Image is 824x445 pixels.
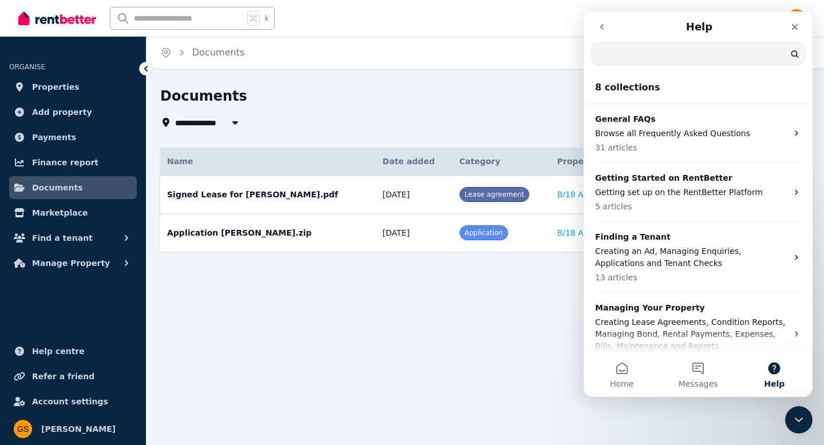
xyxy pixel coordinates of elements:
span: Add property [32,105,92,119]
span: Manage Property [32,256,110,270]
button: Find a tenant [9,227,137,249]
a: Properties [9,76,137,98]
iframe: Intercom live chat [785,406,813,434]
a: B/18 ALOOTA CRES, OCEAN SHORES [557,190,703,199]
a: B/18 ALOOTA CRES, OCEAN SHORES [557,228,703,237]
img: GURBHEJ SEKHON [787,9,806,27]
img: GURBHEJ SEKHON [14,420,32,438]
td: Application [PERSON_NAME].zip [160,214,376,252]
a: Help centre [9,340,137,363]
td: Signed Lease for [PERSON_NAME].pdf [160,176,376,214]
th: Date added [376,148,453,176]
span: Account settings [32,395,108,408]
td: [DATE] [376,214,453,252]
h1: Documents [160,87,247,105]
th: Property [550,148,737,176]
a: Documents [9,176,137,199]
td: [DATE] [376,176,453,214]
button: Manage Property [9,252,137,275]
span: [PERSON_NAME] [41,422,116,436]
a: Documents [192,47,244,58]
iframe: Intercom live chat [584,11,813,397]
span: Application [465,229,503,237]
a: Refer a friend [9,365,137,388]
span: Name [167,157,193,166]
a: Finance report [9,151,137,174]
span: Marketplace [32,206,88,220]
nav: Breadcrumb [146,37,258,69]
span: k [264,14,268,23]
span: Finance report [32,156,98,169]
a: Add property [9,101,137,124]
span: Refer a friend [32,369,94,383]
span: ORGANISE [9,63,45,71]
span: Payments [32,130,76,144]
span: Help centre [32,344,85,358]
span: Lease agreement [465,190,524,198]
a: Account settings [9,390,137,413]
img: RentBetter [18,10,96,27]
th: Category [453,148,550,176]
span: Properties [32,80,80,94]
span: Find a tenant [32,231,93,245]
a: Payments [9,126,137,149]
span: Documents [32,181,83,194]
a: Marketplace [9,201,137,224]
